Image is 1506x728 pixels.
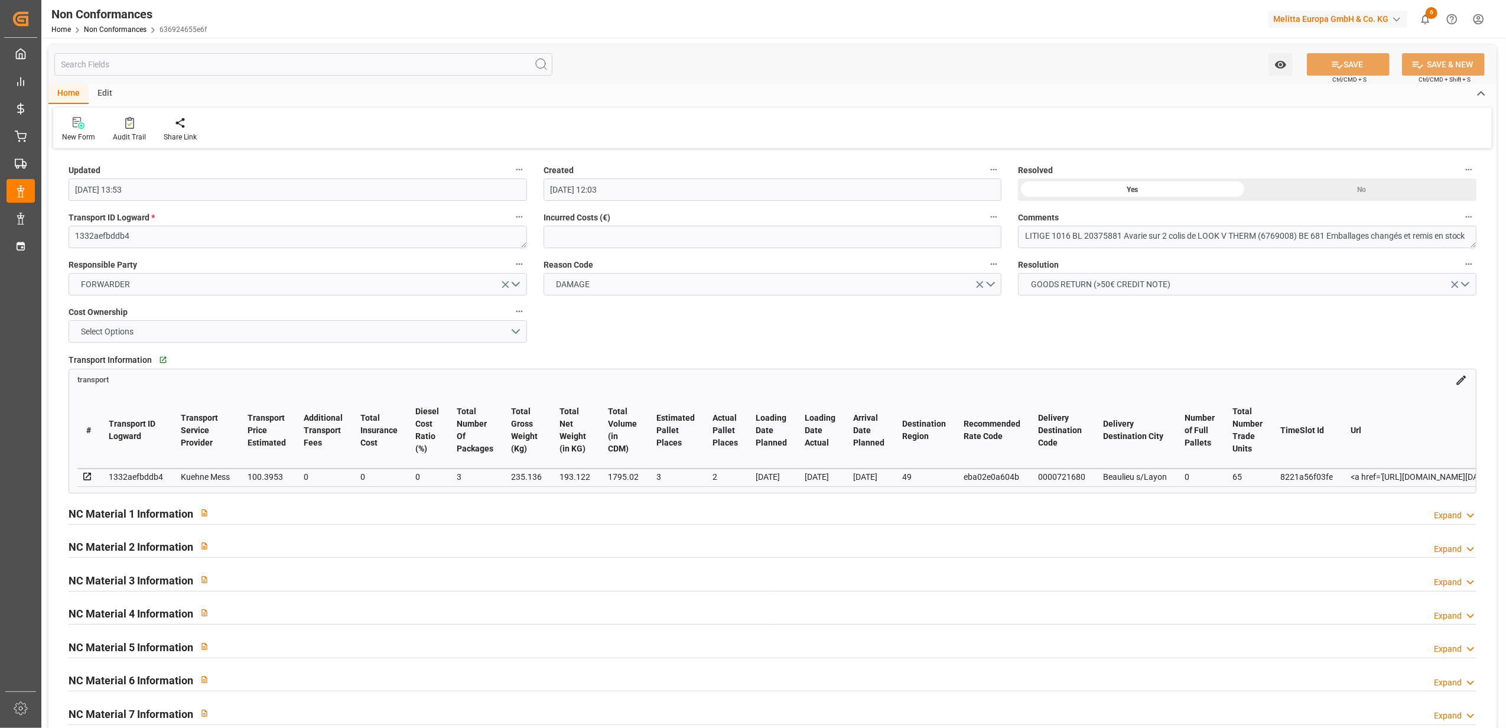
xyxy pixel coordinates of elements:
div: 2 [713,470,738,484]
button: View description [193,668,216,691]
a: Non Conformances [84,25,147,34]
button: View description [193,702,216,724]
div: [DATE] [853,470,884,484]
button: Incurred Costs (€) [986,209,1001,225]
div: 0 [360,470,398,484]
button: open menu [69,273,527,295]
th: Transport Price Estimated [239,392,295,469]
textarea: 1332aefbddb4 [69,226,527,248]
div: [DATE] [756,470,787,484]
th: Total Number Of Packages [448,392,502,469]
th: Actual Pallet Places [704,392,747,469]
div: 3 [457,470,493,484]
span: Resolved [1018,164,1053,177]
button: Transport ID Logward * [512,209,527,225]
button: Melitta Europa GmbH & Co. KG [1268,8,1412,30]
button: Help Center [1439,6,1465,32]
div: 49 [902,470,946,484]
span: Resolution [1018,259,1059,271]
div: 1332aefbddb4 [109,470,163,484]
div: 193.122 [560,470,590,484]
div: Melitta Europa GmbH & Co. KG [1268,11,1407,28]
div: Beaulieu s/Layon [1103,470,1167,484]
button: Reason Code [986,256,1001,272]
span: Ctrl/CMD + S [1332,75,1367,84]
span: Cost Ownership [69,306,128,318]
th: Additional Transport Fees [295,392,352,469]
th: Total Number Trade Units [1224,392,1271,469]
th: Delivery Destination Code [1029,392,1094,469]
div: Audit Trail [113,132,146,142]
th: Recommended Rate Code [955,392,1029,469]
div: Non Conformances [51,5,207,23]
button: open menu [1268,53,1293,76]
span: Ctrl/CMD + Shift + S [1419,75,1471,84]
textarea: LITIGE 1016 BL 20375881 Avarie sur 2 colis de LOOK V THERM (6769008) BE 681 Emballages changés et... [1018,226,1476,248]
span: transport [77,376,109,385]
div: Expand [1434,576,1462,589]
a: Home [51,25,71,34]
div: No [1247,178,1476,201]
input: Search Fields [54,53,552,76]
div: 235.136 [511,470,542,484]
div: Expand [1434,643,1462,655]
div: Expand [1434,610,1462,622]
input: DD-MM-YYYY HH:MM [69,178,527,201]
span: 6 [1426,7,1437,19]
button: Resolution [1461,256,1476,272]
th: Arrival Date Planned [844,392,893,469]
span: Responsible Party [69,259,137,271]
h2: NC Material 4 Information [69,606,193,622]
a: transport [77,375,109,384]
div: Expand [1434,710,1462,722]
input: DD-MM-YYYY HH:MM [544,178,1002,201]
th: Total Gross Weight (Kg) [502,392,551,469]
div: 1795.02 [608,470,639,484]
button: open menu [1018,273,1476,295]
th: Diesel Cost Ratio (%) [406,392,448,469]
button: Updated [512,162,527,177]
button: View description [193,602,216,624]
span: Created [544,164,574,177]
div: 0 [415,470,439,484]
div: 100.3953 [248,470,286,484]
div: Expand [1434,677,1462,689]
button: Comments [1461,209,1476,225]
th: Loading Date Planned [747,392,796,469]
th: # [77,392,100,469]
div: Edit [89,84,121,104]
h2: NC Material 1 Information [69,506,193,522]
h2: NC Material 5 Information [69,639,193,655]
span: DAMAGE [550,278,596,291]
button: View description [193,568,216,591]
span: Reason Code [544,259,593,271]
button: SAVE & NEW [1402,53,1485,76]
th: Loading Date Actual [796,392,844,469]
div: 0 [304,470,343,484]
button: open menu [69,320,527,343]
th: Number of Full Pallets [1176,392,1224,469]
div: Expand [1434,509,1462,522]
div: Kuehne Mess [181,470,230,484]
h2: NC Material 2 Information [69,539,193,555]
th: Total Net Weight (in KG) [551,392,599,469]
div: 0000721680 [1038,470,1085,484]
h2: NC Material 7 Information [69,706,193,722]
h2: NC Material 3 Information [69,573,193,589]
button: Created [986,162,1001,177]
span: Select Options [76,326,140,338]
th: Delivery Destination City [1094,392,1176,469]
button: View description [193,502,216,524]
button: open menu [544,273,1002,295]
button: Cost Ownership [512,304,527,319]
span: Incurred Costs (€) [544,212,610,224]
div: [DATE] [805,470,835,484]
span: FORWARDER [76,278,136,291]
div: Yes [1018,178,1247,201]
div: 8221a56f03fe [1280,470,1333,484]
th: Transport Service Provider [172,392,239,469]
th: Total Volume (in CDM) [599,392,648,469]
div: 3 [656,470,695,484]
div: Expand [1434,543,1462,555]
th: Estimated Pallet Places [648,392,704,469]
